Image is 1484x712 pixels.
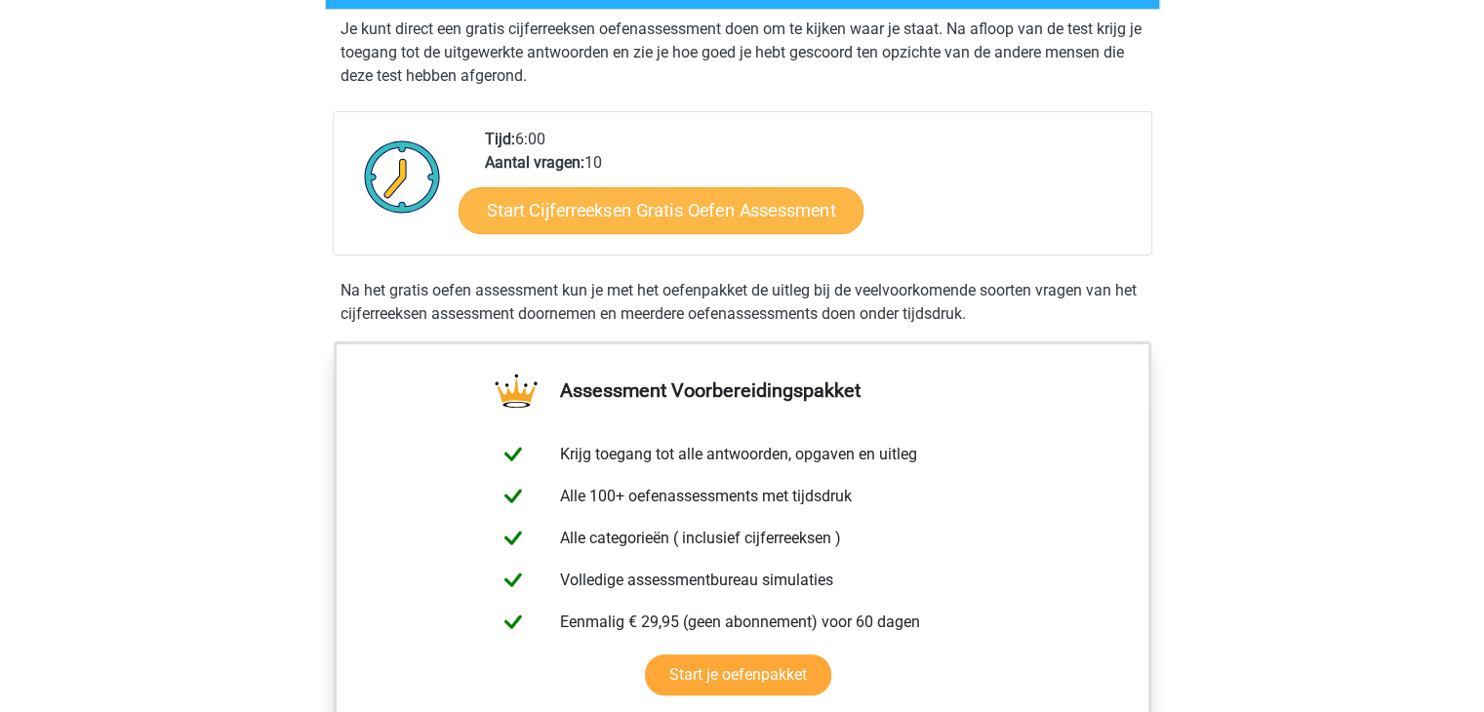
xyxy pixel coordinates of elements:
b: Tijd: [485,130,515,148]
p: Je kunt direct een gratis cijferreeksen oefenassessment doen om te kijken waar je staat. Na afloo... [341,18,1144,88]
div: 6:00 10 [470,128,1150,255]
a: Start je oefenpakket [645,654,831,695]
img: Klok [353,128,452,225]
a: Start Cijferreeksen Gratis Oefen Assessment [459,186,863,233]
b: Aantal vragen: [485,153,584,172]
div: Na het gratis oefen assessment kun je met het oefenpakket de uitleg bij de veelvoorkomende soorte... [333,279,1152,326]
